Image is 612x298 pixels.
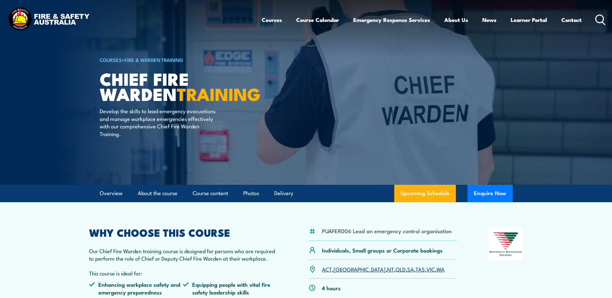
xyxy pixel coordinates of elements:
[353,11,430,28] a: Emergency Response Services
[262,11,282,28] a: Courses
[296,11,339,28] a: Course Calendar
[444,11,468,28] a: About Us
[394,185,456,202] a: Upcoming Schedule
[467,185,513,202] button: Enquire Now
[138,185,177,202] a: About the course
[322,246,443,254] p: Individuals, Small groups or Corporate bookings
[426,265,435,273] a: VIC
[183,281,277,296] li: Equipping people with vital fire safety leadership skills
[274,185,293,202] a: Delivery
[416,265,425,273] a: TAS
[243,185,259,202] a: Photos
[322,284,341,292] p: 4 hours
[334,265,386,273] a: [GEOGRAPHIC_DATA]
[488,228,523,261] img: Nationally Recognised Training logo.
[396,265,406,273] a: QLD
[177,80,261,107] strong: TRAINING
[89,269,277,277] p: This course is ideal for:
[482,11,497,28] a: News
[322,227,452,234] li: PUAFER006 Lead an emergency control organisation
[100,185,123,202] a: Overview
[89,281,183,296] li: Enhancing workplace safety and emergency preparedness
[387,265,394,273] a: NT
[100,71,259,101] h1: Chief Fire Warden
[100,56,259,64] h6: >
[511,11,547,28] a: Learner Portal
[125,56,183,63] a: Fire & Warden Training
[322,265,445,273] p: , , , , , , ,
[89,228,277,237] h2: WHY CHOOSE THIS COURSE
[100,56,122,63] a: COURSES
[407,265,414,273] a: SA
[89,247,277,262] p: Our Chief Fire Warden training course is designed for persons who are required to perform the rol...
[193,185,228,202] a: Course content
[561,11,582,28] a: Contact
[322,265,332,273] a: ACT
[436,265,445,273] a: WA
[100,107,217,137] p: Develop the skills to lead emergency evacuations and manage workplace emergencies effectively wit...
